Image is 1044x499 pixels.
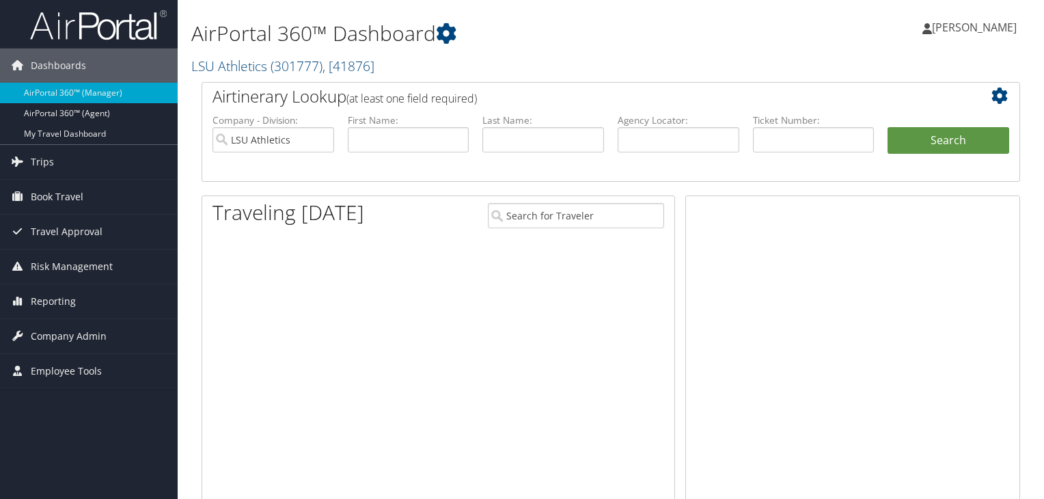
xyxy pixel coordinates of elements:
[212,113,334,127] label: Company - Division:
[212,85,941,108] h2: Airtinerary Lookup
[30,9,167,41] img: airportal-logo.png
[31,49,86,83] span: Dashboards
[922,7,1030,48] a: [PERSON_NAME]
[31,284,76,319] span: Reporting
[753,113,875,127] label: Ticket Number:
[31,319,107,353] span: Company Admin
[488,203,664,228] input: Search for Traveler
[191,57,374,75] a: LSU Athletics
[322,57,374,75] span: , [ 41876 ]
[482,113,604,127] label: Last Name:
[932,20,1017,35] span: [PERSON_NAME]
[31,215,102,249] span: Travel Approval
[888,127,1009,154] button: Search
[212,198,364,227] h1: Traveling [DATE]
[346,91,477,106] span: (at least one field required)
[31,180,83,214] span: Book Travel
[31,145,54,179] span: Trips
[618,113,739,127] label: Agency Locator:
[31,249,113,284] span: Risk Management
[191,19,751,48] h1: AirPortal 360™ Dashboard
[31,354,102,388] span: Employee Tools
[271,57,322,75] span: ( 301777 )
[348,113,469,127] label: First Name:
